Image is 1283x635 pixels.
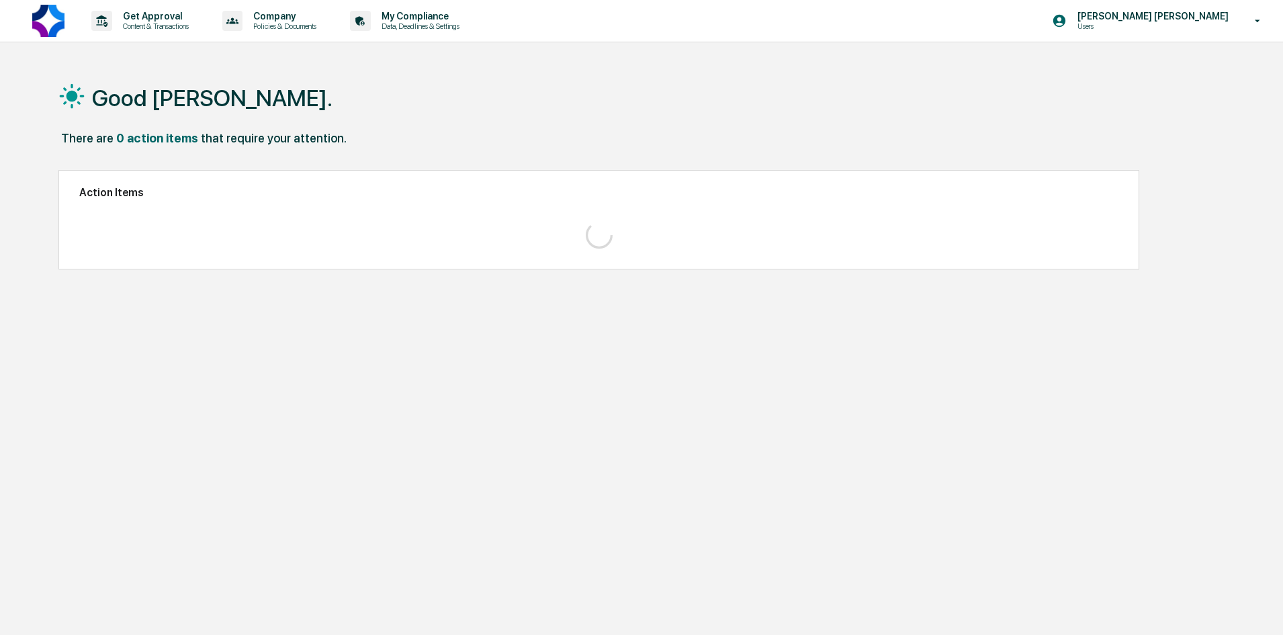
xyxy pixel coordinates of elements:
h2: Action Items [79,186,1118,199]
p: Content & Transactions [112,22,195,31]
div: There are [61,131,114,145]
h1: Good [PERSON_NAME]. [92,85,333,112]
p: Policies & Documents [242,22,323,31]
p: Users [1067,22,1198,31]
div: that require your attention. [201,131,347,145]
p: My Compliance [371,11,466,22]
img: logo [32,5,64,37]
div: 0 action items [116,131,198,145]
p: Company [242,11,323,22]
p: Data, Deadlines & Settings [371,22,466,31]
p: [PERSON_NAME] [PERSON_NAME] [1067,11,1235,22]
p: Get Approval [112,11,195,22]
